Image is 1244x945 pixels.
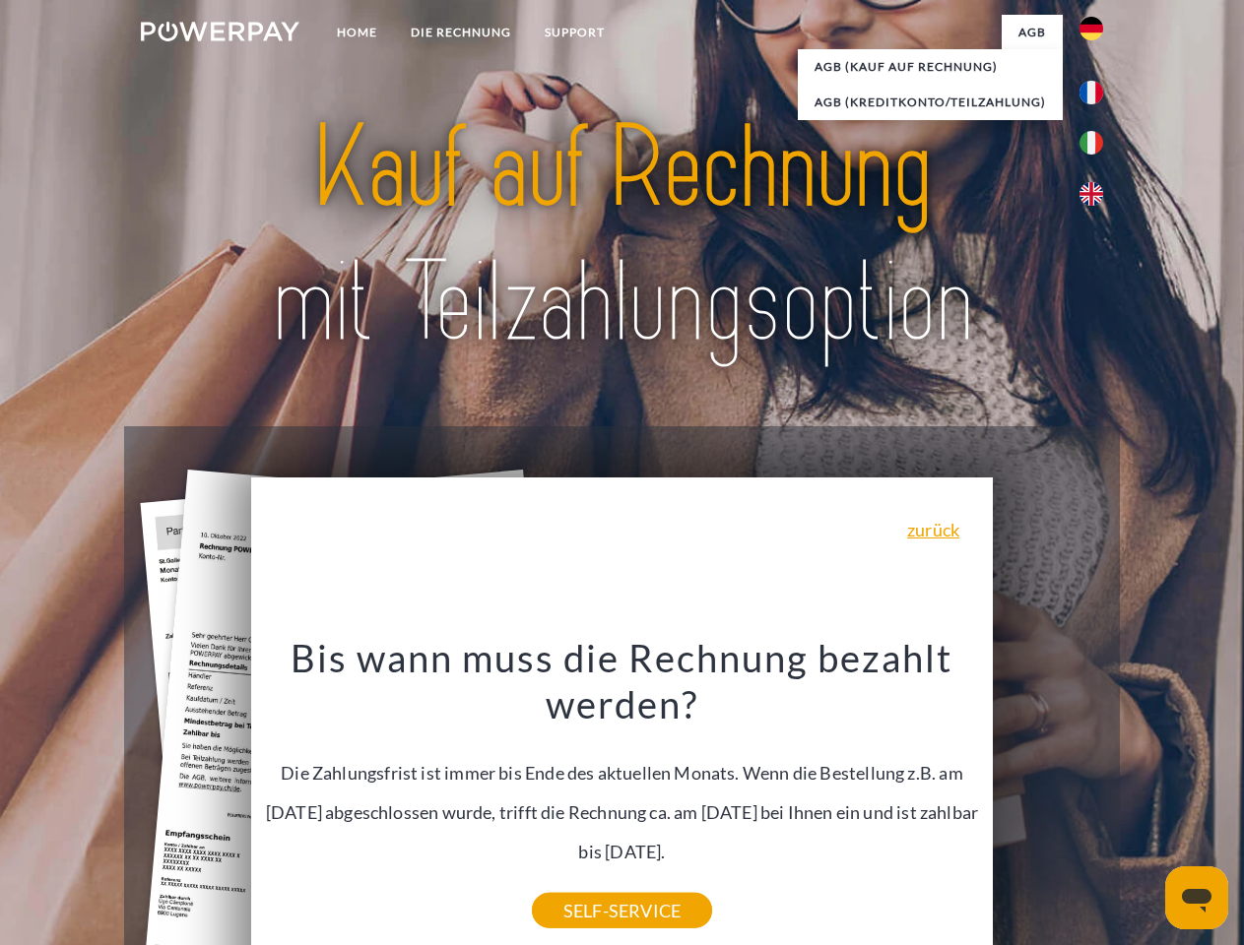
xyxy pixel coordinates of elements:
[263,634,982,728] h3: Bis wann muss die Rechnung bezahlt werden?
[907,521,959,538] a: zurück
[141,22,299,41] img: logo-powerpay-white.svg
[1002,15,1063,50] a: agb
[798,85,1063,120] a: AGB (Kreditkonto/Teilzahlung)
[188,94,1056,377] img: title-powerpay_de.svg
[263,634,982,911] div: Die Zahlungsfrist ist immer bis Ende des aktuellen Monats. Wenn die Bestellung z.B. am [DATE] abg...
[320,15,394,50] a: Home
[394,15,528,50] a: DIE RECHNUNG
[1080,81,1103,104] img: fr
[1080,182,1103,206] img: en
[1080,131,1103,155] img: it
[532,893,712,928] a: SELF-SERVICE
[798,49,1063,85] a: AGB (Kauf auf Rechnung)
[1080,17,1103,40] img: de
[528,15,622,50] a: SUPPORT
[1165,866,1228,929] iframe: Schaltfläche zum Öffnen des Messaging-Fensters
